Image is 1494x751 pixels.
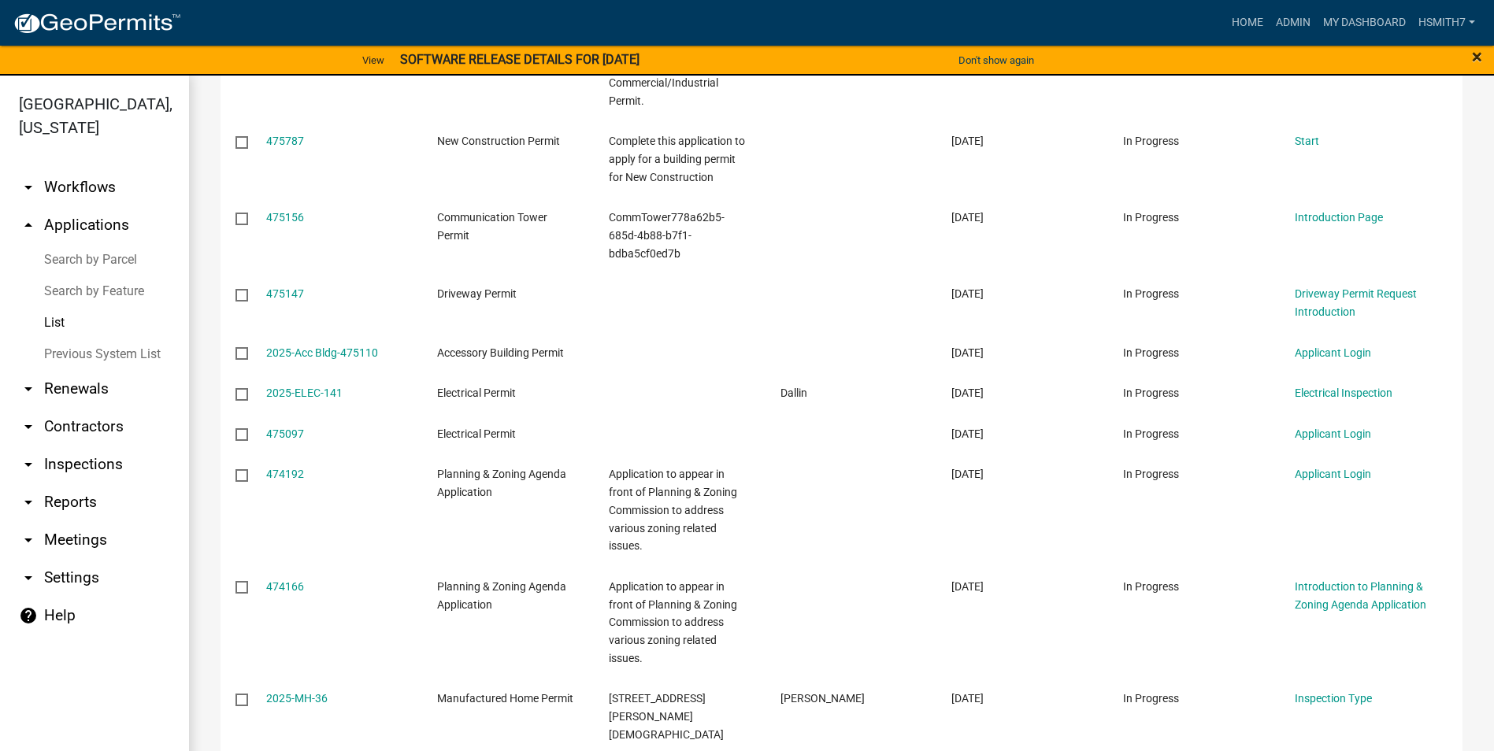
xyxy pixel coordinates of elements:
a: Start [1295,135,1319,147]
span: Manufactured Home Permit [437,692,573,705]
a: 2025-ELEC-141 [266,387,343,399]
span: 09/08/2025 [951,346,984,359]
a: Home [1225,8,1270,38]
i: arrow_drop_down [19,493,38,512]
span: In Progress [1123,346,1179,359]
a: 2025-MH-36 [266,692,328,705]
a: My Dashboard [1317,8,1412,38]
a: 475787 [266,135,304,147]
span: 09/05/2025 [951,580,984,593]
span: CommTower778a62b5-685d-4b88-b7f1-bdba5cf0ed7b [609,211,725,260]
a: Electrical Inspection [1295,387,1392,399]
span: Accessory Building Permit [437,346,564,359]
span: Dallin [780,387,807,399]
i: arrow_drop_down [19,568,38,587]
span: 09/08/2025 [951,387,984,399]
span: Complete this application to apply for a building permit for New Construction [609,135,745,183]
button: Close [1472,47,1482,66]
a: Applicant Login [1295,346,1371,359]
span: New Construction Permit [437,135,560,147]
a: 2025-Acc Bldg-475110 [266,346,378,359]
i: arrow_drop_down [19,455,38,474]
i: arrow_drop_down [19,531,38,549]
span: 999 Powell Church Rd [609,692,724,741]
a: Driveway Permit Request Introduction [1295,287,1417,318]
a: 475156 [266,211,304,224]
span: 09/08/2025 [951,427,984,440]
a: Applicant Login [1295,427,1371,440]
span: In Progress [1123,135,1179,147]
span: Application to appear in front of Planning & Zoning Commission to address various zoning related ... [609,468,737,552]
i: arrow_drop_up [19,216,38,235]
span: In Progress [1123,387,1179,399]
span: Electrical Permit [437,427,516,440]
a: Introduction to Planning & Zoning Agenda Application [1295,580,1426,611]
a: 475097 [266,427,304,440]
span: In Progress [1123,692,1179,705]
a: View [356,47,391,73]
i: arrow_drop_down [19,178,38,197]
span: Planning & Zoning Agenda Application [437,580,566,611]
a: 475147 [266,287,304,300]
a: Applicant Login [1295,468,1371,480]
a: 474192 [266,468,304,480]
i: help [19,606,38,625]
span: × [1472,46,1482,68]
span: Application to appear in front of Planning & Zoning Commission to address various zoning related ... [609,580,737,664]
span: 09/08/2025 [951,287,984,300]
span: In Progress [1123,427,1179,440]
span: Electrical Permit [437,387,516,399]
span: In Progress [1123,287,1179,300]
span: Communication Tower Permit [437,211,547,242]
span: 09/09/2025 [951,135,984,147]
span: Michelle [780,692,865,705]
span: In Progress [1123,468,1179,480]
span: Planning & Zoning Agenda Application [437,468,566,498]
strong: SOFTWARE RELEASE DETAILS FOR [DATE] [400,52,639,67]
span: 09/05/2025 [951,468,984,480]
a: Admin [1270,8,1317,38]
span: 09/04/2025 [951,692,984,705]
i: arrow_drop_down [19,379,38,398]
a: 474166 [266,580,304,593]
span: In Progress [1123,211,1179,224]
span: In Progress [1123,580,1179,593]
i: arrow_drop_down [19,417,38,436]
a: Inspection Type [1295,692,1372,705]
span: 09/08/2025 [951,211,984,224]
button: Don't show again [952,47,1040,73]
span: Driveway Permit [437,287,517,300]
a: hsmith7 [1412,8,1481,38]
a: Introduction Page [1295,211,1383,224]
